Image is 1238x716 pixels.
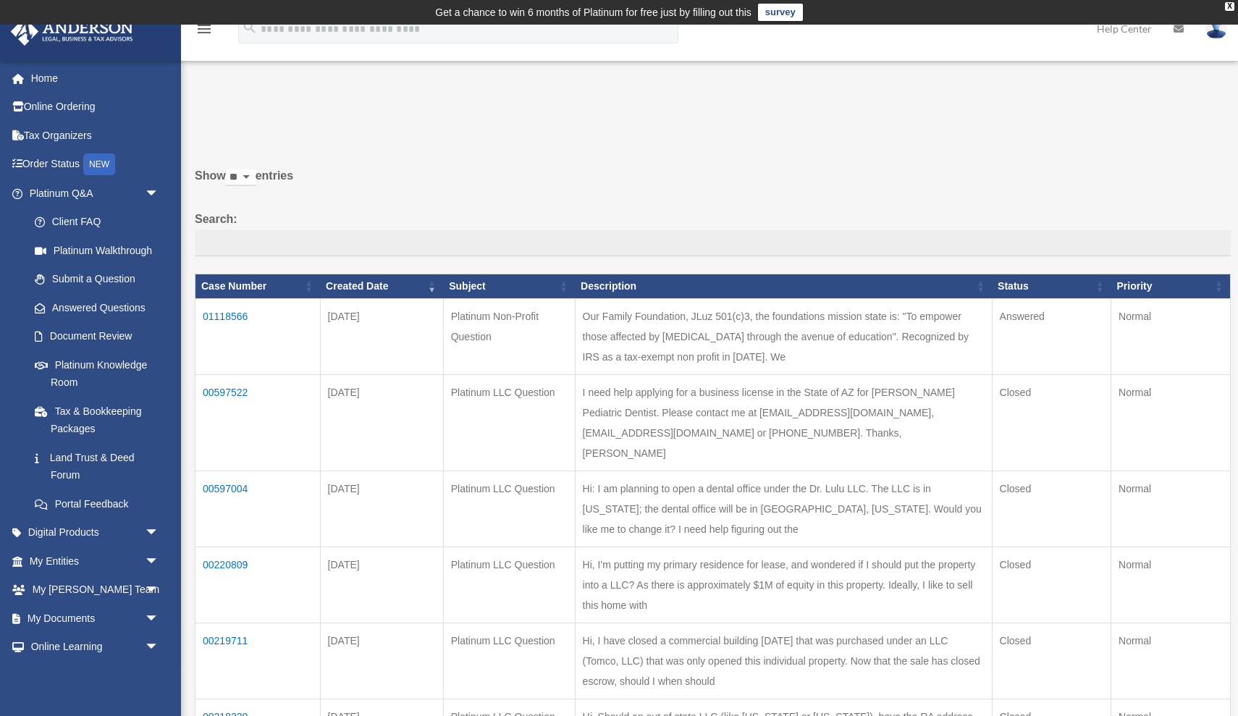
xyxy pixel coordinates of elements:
[145,518,174,548] span: arrow_drop_down
[20,265,174,294] a: Submit a Question
[575,274,992,299] th: Description: activate to sort column ascending
[226,169,256,186] select: Showentries
[320,299,443,375] td: [DATE]
[10,150,181,180] a: Order StatusNEW
[10,604,181,633] a: My Documentsarrow_drop_down
[443,471,575,547] td: Platinum LLC Question
[443,299,575,375] td: Platinum Non-Profit Question
[145,604,174,633] span: arrow_drop_down
[145,661,174,691] span: arrow_drop_down
[10,633,181,662] a: Online Learningarrow_drop_down
[758,4,803,21] a: survey
[20,208,174,237] a: Client FAQ
[575,623,992,699] td: Hi, I have closed a commercial building [DATE] that was purchased under an LLC (Tomco, LLC) that ...
[992,375,1111,471] td: Closed
[195,471,321,547] td: 00597004
[320,547,443,623] td: [DATE]
[1111,375,1231,471] td: Normal
[195,166,1231,201] label: Show entries
[443,547,575,623] td: Platinum LLC Question
[20,322,174,351] a: Document Review
[575,299,992,375] td: Our Family Foundation, JLuz 501(c)3, the foundations mission state is: "To empower those affected...
[992,471,1111,547] td: Closed
[20,397,174,443] a: Tax & Bookkeeping Packages
[20,236,174,265] a: Platinum Walkthrough
[83,153,115,175] div: NEW
[10,518,181,547] a: Digital Productsarrow_drop_down
[10,576,181,605] a: My [PERSON_NAME] Teamarrow_drop_down
[575,471,992,547] td: Hi: I am planning to open a dental office under the Dr. Lulu LLC. The LLC is in [US_STATE]; the d...
[575,375,992,471] td: I need help applying for a business license in the State of AZ for [PERSON_NAME] Pediatric Dentis...
[1111,471,1231,547] td: Normal
[195,229,1231,257] input: Search:
[992,547,1111,623] td: Closed
[320,375,443,471] td: [DATE]
[195,274,321,299] th: Case Number: activate to sort column ascending
[575,547,992,623] td: Hi, I'm putting my primary residence for lease, and wondered if I should put the property into a ...
[7,17,138,46] img: Anderson Advisors Platinum Portal
[10,64,181,93] a: Home
[145,547,174,576] span: arrow_drop_down
[1225,2,1234,11] div: close
[992,623,1111,699] td: Closed
[195,209,1231,257] label: Search:
[1111,623,1231,699] td: Normal
[443,274,575,299] th: Subject: activate to sort column ascending
[320,274,443,299] th: Created Date: activate to sort column ascending
[195,547,321,623] td: 00220809
[195,20,213,38] i: menu
[10,547,181,576] a: My Entitiesarrow_drop_down
[10,93,181,122] a: Online Ordering
[320,623,443,699] td: [DATE]
[1111,547,1231,623] td: Normal
[20,443,174,489] a: Land Trust & Deed Forum
[992,299,1111,375] td: Answered
[10,121,181,150] a: Tax Organizers
[20,293,167,322] a: Answered Questions
[992,274,1111,299] th: Status: activate to sort column ascending
[195,299,321,375] td: 01118566
[242,20,258,35] i: search
[1111,299,1231,375] td: Normal
[10,179,174,208] a: Platinum Q&Aarrow_drop_down
[1111,274,1231,299] th: Priority: activate to sort column ascending
[145,633,174,662] span: arrow_drop_down
[20,350,174,397] a: Platinum Knowledge Room
[145,576,174,605] span: arrow_drop_down
[10,661,181,690] a: Billingarrow_drop_down
[195,375,321,471] td: 00597522
[320,471,443,547] td: [DATE]
[435,4,751,21] div: Get a chance to win 6 months of Platinum for free just by filling out this
[20,489,174,518] a: Portal Feedback
[443,623,575,699] td: Platinum LLC Question
[1205,18,1227,39] img: User Pic
[195,623,321,699] td: 00219711
[195,25,213,38] a: menu
[145,179,174,209] span: arrow_drop_down
[443,375,575,471] td: Platinum LLC Question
